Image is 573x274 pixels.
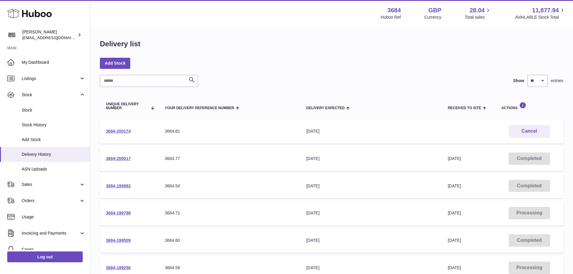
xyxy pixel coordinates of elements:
span: Stock History [22,122,85,128]
div: [DATE] [306,210,436,216]
a: 3684-199892 [106,183,131,188]
span: AVAILABLE Stock Total [515,14,566,20]
span: Orders [22,198,79,204]
span: Cases [22,247,85,252]
span: Unique Delivery Number [106,102,147,110]
strong: GBP [428,6,441,14]
span: ASN Uploads [22,166,85,172]
a: 3684-199788 [106,211,131,215]
div: Actions [501,102,557,110]
button: Cancel [509,125,550,137]
div: [DATE] [306,238,436,243]
span: 11,877.94 [532,6,559,14]
div: 3684.58 [165,265,294,271]
span: [DATE] [448,183,461,188]
a: 3684-199256 [106,265,131,270]
div: Huboo Ref [381,14,401,20]
span: Your Delivery Reference Number [165,106,234,110]
span: Invoicing and Payments [22,230,79,236]
div: Currency [424,14,442,20]
a: 3684-200174 [106,129,131,134]
a: Add Stock [100,58,130,69]
span: entries [551,78,563,84]
a: 28.04 Total sales [465,6,491,20]
strong: 3684 [387,6,401,14]
span: Stock [22,92,79,98]
span: Total sales [465,14,491,20]
span: Delivery Expected [306,106,344,110]
div: [DATE] [306,156,436,162]
div: 3684.81 [165,128,294,134]
div: [DATE] [306,128,436,134]
div: 3684.77 [165,156,294,162]
div: [DATE] [306,183,436,189]
div: 3684.54 [165,183,294,189]
span: Usage [22,214,85,220]
span: Received to Site [448,106,481,110]
span: Sales [22,182,79,187]
a: 3684-200017 [106,156,131,161]
span: [DATE] [448,265,461,270]
span: Delivery History [22,152,85,157]
div: [DATE] [306,265,436,271]
img: theinternationalventure@gmail.com [7,30,16,39]
span: [DATE] [448,156,461,161]
span: Stock [22,107,85,113]
h1: Delivery list [100,39,140,49]
a: Log out [7,251,83,262]
a: 11,877.94 AVAILABLE Stock Total [515,6,566,20]
a: 3684-199509 [106,238,131,243]
span: [DATE] [448,238,461,243]
span: [EMAIL_ADDRESS][DOMAIN_NAME] [22,35,88,40]
span: Add Stock [22,137,85,143]
label: Show [513,78,524,84]
div: [PERSON_NAME] [22,29,76,41]
span: 28.04 [470,6,485,14]
span: Listings [22,76,79,82]
span: My Dashboard [22,60,85,65]
div: 3684.60 [165,238,294,243]
div: 3684.71 [165,210,294,216]
span: [DATE] [448,211,461,215]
